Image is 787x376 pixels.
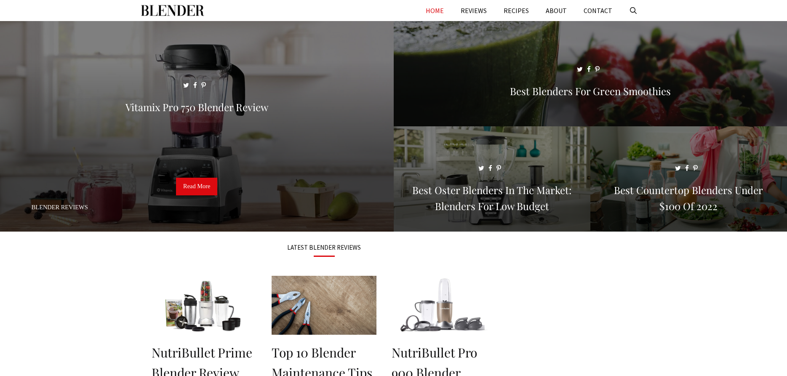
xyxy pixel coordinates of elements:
a: Read More [176,178,217,195]
img: NutriBullet Prime Blender Review [152,276,256,335]
a: Best Oster Blenders in the Market: Blenders for Low Budget [394,221,590,230]
a: Best Countertop Blenders Under $100 of 2022 [590,221,787,230]
img: NutriBullet Pro 900 Blender Review [392,276,496,335]
img: Top 10 Blender Maintenance Tips [272,276,376,335]
h3: LATEST BLENDER REVIEWS [152,244,497,251]
a: Blender Reviews [32,204,88,211]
